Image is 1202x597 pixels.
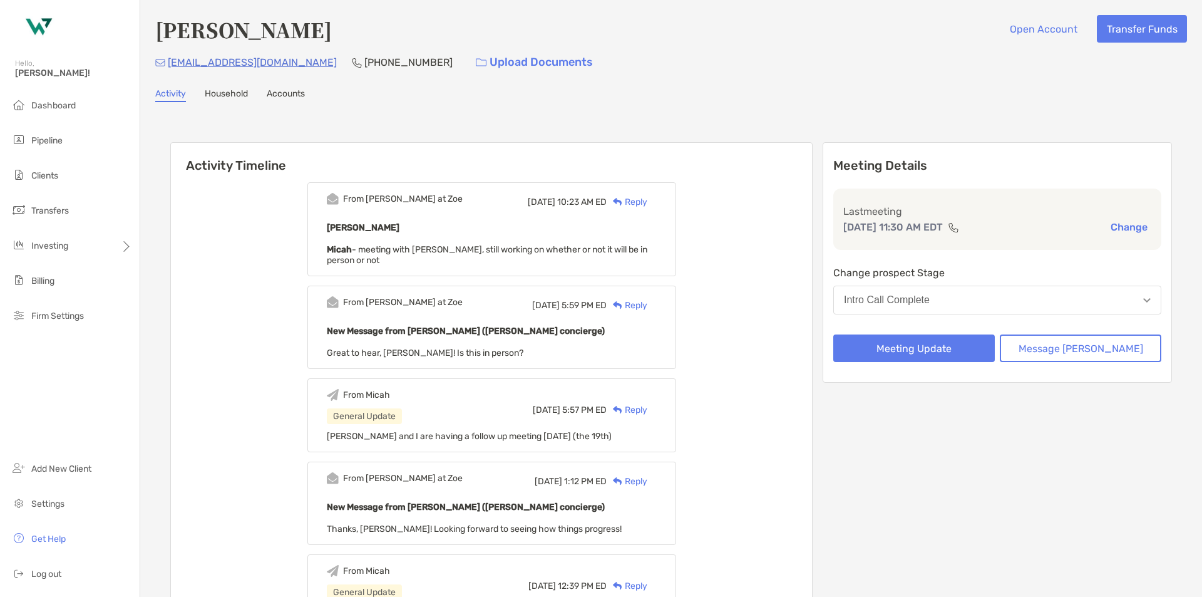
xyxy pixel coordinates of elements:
[155,15,332,44] h4: [PERSON_NAME]
[607,403,647,417] div: Reply
[607,579,647,593] div: Reply
[613,406,622,414] img: Reply icon
[607,475,647,488] div: Reply
[327,408,402,424] div: General Update
[327,193,339,205] img: Event icon
[564,476,607,487] span: 1:12 PM ED
[476,58,486,67] img: button icon
[11,237,26,252] img: investing icon
[11,167,26,182] img: clients icon
[31,205,69,216] span: Transfers
[833,335,995,362] button: Meeting Update
[15,68,132,78] span: [PERSON_NAME]!
[31,499,64,509] span: Settings
[31,464,91,474] span: Add New Client
[31,170,58,181] span: Clients
[155,59,165,66] img: Email Icon
[1143,298,1151,303] img: Open dropdown arrow
[171,143,812,173] h6: Activity Timeline
[327,244,647,266] span: - meeting with [PERSON_NAME], still working on whether or not it will be in person or not
[833,265,1161,281] p: Change prospect Stage
[613,198,622,206] img: Reply icon
[11,531,26,546] img: get-help icon
[343,297,463,308] div: From [PERSON_NAME] at Zoe
[11,496,26,511] img: settings icon
[327,244,352,255] strong: Micah
[327,389,339,401] img: Event icon
[327,431,612,442] span: [PERSON_NAME] and I are having a follow up meeting [DATE] (the 19th)
[948,222,959,232] img: communication type
[11,273,26,288] img: billing icon
[843,204,1151,219] p: Last meeting
[364,55,453,70] p: [PHONE_NUMBER]
[327,524,622,534] span: Thanks, [PERSON_NAME]! Looking forward to seeing how things progress!
[11,308,26,323] img: firm-settings icon
[155,88,186,102] a: Activity
[607,195,647,209] div: Reply
[343,390,390,400] div: From Micah
[11,132,26,147] img: pipeline icon
[833,158,1161,174] p: Meeting Details
[327,348,523,358] span: Great to hear, [PERSON_NAME]! Is this in person?
[327,296,339,308] img: Event icon
[31,276,54,286] span: Billing
[528,197,555,207] span: [DATE]
[468,49,601,76] a: Upload Documents
[844,294,930,306] div: Intro Call Complete
[327,326,605,336] b: New Message from [PERSON_NAME] ([PERSON_NAME] concierge)
[11,97,26,112] img: dashboard icon
[562,300,607,311] span: 5:59 PM ED
[613,477,622,485] img: Reply icon
[31,311,84,321] span: Firm Settings
[533,405,560,415] span: [DATE]
[327,472,339,484] img: Event icon
[528,581,556,591] span: [DATE]
[1097,15,1187,43] button: Transfer Funds
[168,55,337,70] p: [EMAIL_ADDRESS][DOMAIN_NAME]
[31,534,66,544] span: Get Help
[11,460,26,475] img: add_new_client icon
[327,502,605,512] b: New Message from [PERSON_NAME] ([PERSON_NAME] concierge)
[31,100,76,111] span: Dashboard
[343,566,390,576] div: From Micah
[613,301,622,309] img: Reply icon
[843,219,943,235] p: [DATE] 11:30 AM EDT
[558,581,607,591] span: 12:39 PM ED
[1000,15,1087,43] button: Open Account
[562,405,607,415] span: 5:57 PM ED
[267,88,305,102] a: Accounts
[205,88,248,102] a: Household
[833,286,1161,314] button: Intro Call Complete
[343,473,463,484] div: From [PERSON_NAME] at Zoe
[1107,221,1151,234] button: Change
[532,300,560,311] span: [DATE]
[31,241,68,251] span: Investing
[327,222,399,233] b: [PERSON_NAME]
[352,58,362,68] img: Phone Icon
[11,202,26,217] img: transfers icon
[15,5,60,50] img: Zoe Logo
[557,197,607,207] span: 10:23 AM ED
[31,569,61,579] span: Log out
[1000,335,1161,362] button: Message [PERSON_NAME]
[31,135,63,146] span: Pipeline
[613,582,622,590] img: Reply icon
[607,299,647,312] div: Reply
[535,476,562,487] span: [DATE]
[343,194,463,204] div: From [PERSON_NAME] at Zoe
[327,565,339,577] img: Event icon
[11,566,26,581] img: logout icon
